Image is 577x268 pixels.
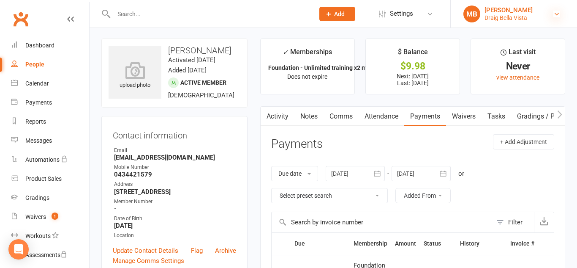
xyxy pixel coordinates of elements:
[180,79,226,86] span: Active member
[324,107,359,126] a: Comms
[11,227,89,246] a: Workouts
[463,6,480,22] div: MB
[294,107,324,126] a: Notes
[25,213,46,220] div: Waivers
[446,107,482,126] a: Waivers
[395,188,451,203] button: Added From
[25,137,52,144] div: Messages
[334,11,345,17] span: Add
[25,232,51,239] div: Workouts
[501,47,536,62] div: Last visit
[404,107,446,126] a: Payments
[25,61,44,68] div: People
[215,246,236,256] a: Archive
[25,156,60,163] div: Automations
[8,239,29,260] div: Open Intercom Messenger
[398,47,428,62] div: $ Balance
[496,74,539,81] a: view attendance
[391,233,420,254] th: Amount
[191,246,203,256] a: Flag
[11,207,89,227] a: Waivers 1
[390,4,413,23] span: Settings
[291,233,350,254] th: Due
[11,246,89,265] a: Assessments
[283,48,288,56] i: ✓
[114,188,236,196] strong: [STREET_ADDRESS]
[114,215,236,223] div: Date of Birth
[113,127,236,140] h3: Contact information
[319,7,355,21] button: Add
[283,47,332,62] div: Memberships
[113,256,184,266] a: Manage Comms Settings
[114,163,236,171] div: Mobile Number
[109,46,240,55] h3: [PERSON_NAME]
[420,233,456,254] th: Status
[114,222,236,229] strong: [DATE]
[456,233,506,254] th: History
[458,169,464,179] div: or
[479,62,557,71] div: Never
[482,107,511,126] a: Tasks
[350,233,391,254] th: Membership
[11,36,89,55] a: Dashboard
[114,171,236,178] strong: 0434421579
[11,131,89,150] a: Messages
[373,62,452,71] div: $9.98
[114,180,236,188] div: Address
[168,56,215,64] time: Activated [DATE]
[25,175,62,182] div: Product Sales
[506,233,538,254] th: Invoice #
[373,73,452,86] p: Next: [DATE] Last: [DATE]
[10,8,31,30] a: Clubworx
[484,6,533,14] div: [PERSON_NAME]
[114,146,236,155] div: Email
[272,212,492,232] input: Search by invoice number
[11,150,89,169] a: Automations
[25,80,49,87] div: Calendar
[493,134,554,149] button: + Add Adjustment
[25,99,52,106] div: Payments
[11,188,89,207] a: Gradings
[25,251,67,258] div: Assessments
[114,198,236,206] div: Member Number
[109,62,161,90] div: upload photo
[271,138,323,151] h3: Payments
[168,91,234,99] span: [DEMOGRAPHIC_DATA]
[287,73,327,80] span: Does not expire
[11,169,89,188] a: Product Sales
[25,194,49,201] div: Gradings
[508,217,523,227] div: Filter
[492,212,534,232] button: Filter
[268,64,392,71] strong: Foundation - Unlimited training x2 members...
[114,154,236,161] strong: [EMAIL_ADDRESS][DOMAIN_NAME]
[271,166,318,181] button: Due date
[25,118,46,125] div: Reports
[11,74,89,93] a: Calendar
[11,55,89,74] a: People
[25,42,54,49] div: Dashboard
[114,232,236,240] div: Location
[359,107,404,126] a: Attendance
[114,205,236,213] strong: -
[11,112,89,131] a: Reports
[168,66,207,74] time: Added [DATE]
[52,213,58,220] span: 1
[11,93,89,112] a: Payments
[484,14,533,22] div: Draig Bella Vista
[261,107,294,126] a: Activity
[111,8,308,20] input: Search...
[113,246,178,256] a: Update Contact Details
